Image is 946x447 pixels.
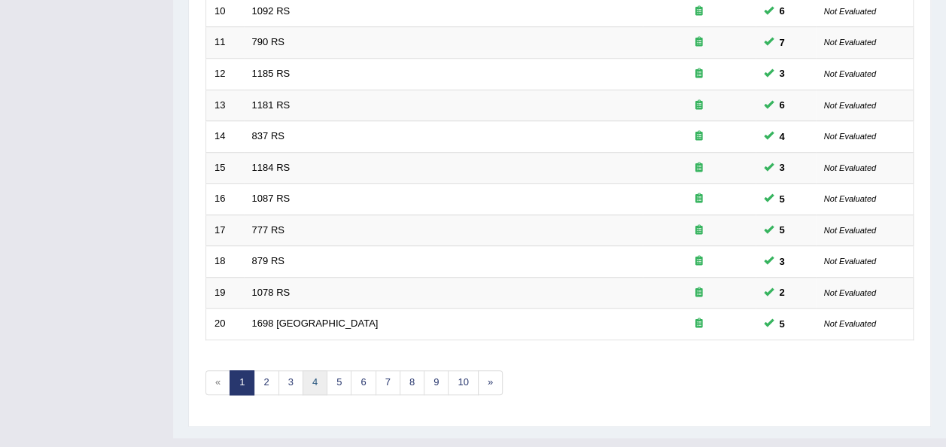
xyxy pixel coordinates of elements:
div: Exam occurring question [651,223,747,238]
small: Not Evaluated [824,101,876,110]
a: 1184 RS [252,162,290,173]
a: 1092 RS [252,5,290,17]
a: 1181 RS [252,99,290,111]
a: 3 [278,370,303,395]
span: You can still take this question [774,129,791,144]
a: 777 RS [252,224,284,236]
a: 5 [327,370,351,395]
small: Not Evaluated [824,319,876,328]
small: Not Evaluated [824,288,876,297]
div: Exam occurring question [651,99,747,113]
small: Not Evaluated [824,132,876,141]
small: Not Evaluated [824,163,876,172]
a: 2 [254,370,278,395]
a: » [478,370,503,395]
small: Not Evaluated [824,7,876,16]
a: 6 [351,370,376,395]
a: 1078 RS [252,287,290,298]
span: You can still take this question [774,65,791,81]
span: You can still take this question [774,254,791,269]
a: 10 [448,370,478,395]
span: You can still take this question [774,191,791,207]
small: Not Evaluated [824,194,876,203]
div: Exam occurring question [651,35,747,50]
a: 9 [424,370,449,395]
td: 18 [206,246,244,278]
div: Exam occurring question [651,286,747,300]
span: You can still take this question [774,97,791,113]
a: 1185 RS [252,68,290,79]
td: 13 [206,90,244,121]
td: 19 [206,277,244,309]
small: Not Evaluated [824,226,876,235]
div: Exam occurring question [651,129,747,144]
small: Not Evaluated [824,69,876,78]
small: Not Evaluated [824,257,876,266]
div: Exam occurring question [651,317,747,331]
a: 790 RS [252,36,284,47]
span: You can still take this question [774,284,791,300]
div: Exam occurring question [651,192,747,206]
a: 4 [303,370,327,395]
a: 837 RS [252,130,284,141]
a: 1698 [GEOGRAPHIC_DATA] [252,318,379,329]
div: Exam occurring question [651,5,747,19]
span: You can still take this question [774,35,791,50]
span: You can still take this question [774,316,791,332]
a: 8 [400,370,424,395]
a: 879 RS [252,255,284,266]
td: 11 [206,27,244,59]
small: Not Evaluated [824,38,876,47]
a: 1087 RS [252,193,290,204]
a: 1 [230,370,254,395]
span: « [205,370,230,395]
td: 20 [206,309,244,340]
span: You can still take this question [774,160,791,175]
span: You can still take this question [774,222,791,238]
div: Exam occurring question [651,254,747,269]
td: 14 [206,121,244,153]
td: 17 [206,214,244,246]
div: Exam occurring question [651,161,747,175]
div: Exam occurring question [651,67,747,81]
a: 7 [376,370,400,395]
td: 12 [206,58,244,90]
span: You can still take this question [774,3,791,19]
td: 16 [206,184,244,215]
td: 15 [206,152,244,184]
